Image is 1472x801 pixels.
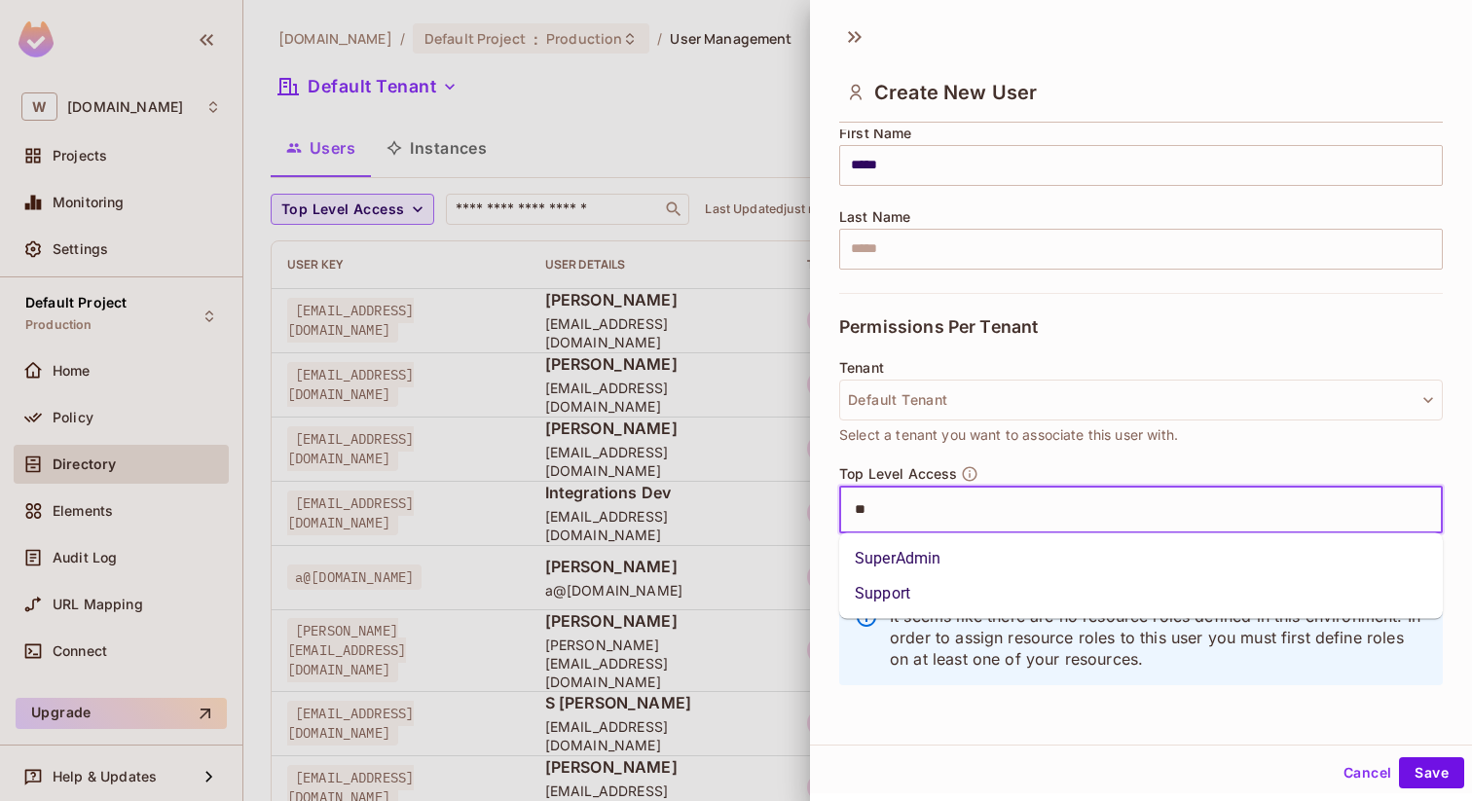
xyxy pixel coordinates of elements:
span: Last Name [839,209,910,225]
p: It seems like there are no resource roles defined in this environment. In order to assign resourc... [890,605,1427,670]
span: First Name [839,126,912,141]
span: Select a tenant you want to associate this user with. [839,424,1178,446]
li: SuperAdmin [839,541,1443,576]
button: Default Tenant [839,380,1443,420]
button: Cancel [1336,757,1399,788]
button: Close [1432,507,1436,511]
li: Support [839,576,1443,611]
span: Tenant [839,360,884,376]
button: Save [1399,757,1464,788]
span: Top Level Access [839,466,957,482]
span: Permissions Per Tenant [839,317,1038,337]
span: Create New User [874,81,1037,104]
